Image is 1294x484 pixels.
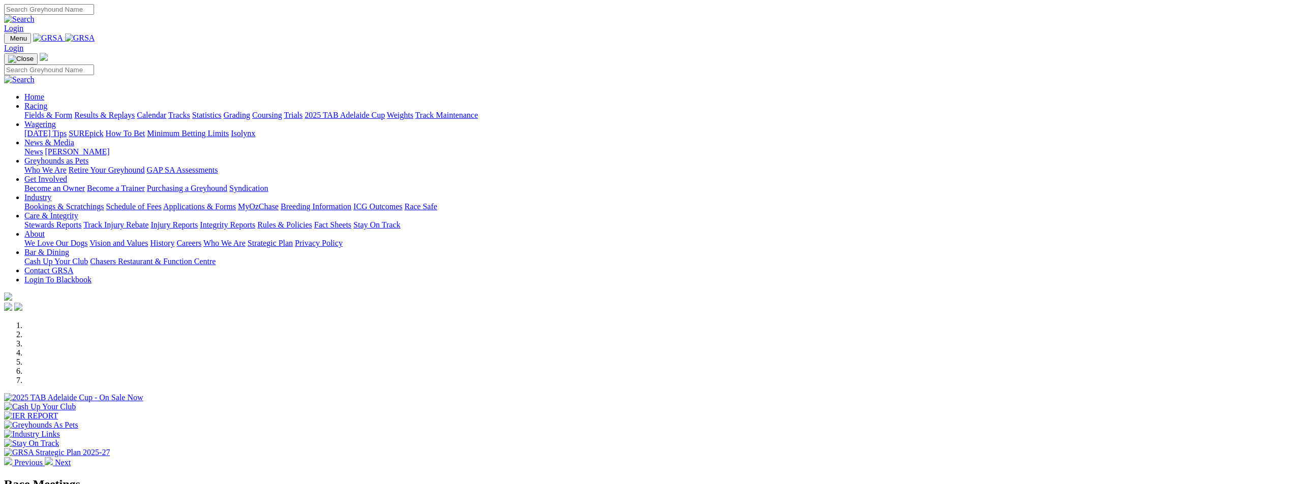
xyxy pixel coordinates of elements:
a: MyOzChase [238,202,279,211]
a: [PERSON_NAME] [45,147,109,156]
a: Careers [176,239,201,247]
a: Track Injury Rebate [83,220,148,229]
a: Greyhounds as Pets [24,156,88,165]
a: Weights [387,111,413,119]
img: chevron-right-pager-white.svg [45,457,53,465]
a: News [24,147,43,156]
img: logo-grsa-white.png [40,53,48,61]
img: Cash Up Your Club [4,402,76,411]
a: Track Maintenance [415,111,478,119]
a: Industry [24,193,51,202]
div: Racing [24,111,1290,120]
a: We Love Our Dogs [24,239,87,247]
img: GRSA [65,34,95,43]
img: GRSA [33,34,63,43]
a: Fields & Form [24,111,72,119]
a: Schedule of Fees [106,202,161,211]
div: Get Involved [24,184,1290,193]
img: 2025 TAB Adelaide Cup - On Sale Now [4,393,143,402]
a: Syndication [229,184,268,192]
img: Search [4,15,35,24]
a: ICG Outcomes [353,202,402,211]
a: Fact Sheets [314,220,351,229]
img: Greyhounds As Pets [4,421,78,430]
a: Cash Up Your Club [24,257,88,266]
a: Previous [4,458,45,467]
span: Previous [14,458,43,467]
a: Breeding Information [281,202,351,211]
div: Wagering [24,129,1290,138]
button: Toggle navigation [4,53,38,64]
a: Next [45,458,71,467]
a: Isolynx [231,129,255,138]
img: logo-grsa-white.png [4,293,12,301]
a: Minimum Betting Limits [147,129,229,138]
a: Login [4,24,23,33]
a: Get Involved [24,175,67,183]
div: Industry [24,202,1290,211]
a: Racing [24,102,47,110]
a: Wagering [24,120,56,128]
a: Become a Trainer [87,184,145,192]
div: News & Media [24,147,1290,156]
a: Results & Replays [74,111,135,119]
a: Care & Integrity [24,211,78,220]
a: Injury Reports [151,220,198,229]
a: Chasers Restaurant & Function Centre [90,257,216,266]
a: GAP SA Assessments [147,166,218,174]
a: [DATE] Tips [24,129,67,138]
div: Bar & Dining [24,257,1290,266]
img: IER REPORT [4,411,58,421]
input: Search [4,64,94,75]
a: Statistics [192,111,222,119]
img: Industry Links [4,430,60,439]
a: Retire Your Greyhound [69,166,145,174]
a: Stay On Track [353,220,400,229]
a: Race Safe [404,202,437,211]
a: Integrity Reports [200,220,255,229]
button: Toggle navigation [4,33,31,44]
a: Contact GRSA [24,266,73,275]
input: Search [4,4,94,15]
a: Who We Are [203,239,246,247]
a: Applications & Forms [163,202,236,211]
a: Coursing [252,111,282,119]
span: Next [55,458,71,467]
a: Calendar [137,111,166,119]
a: Tracks [168,111,190,119]
img: GRSA Strategic Plan 2025-27 [4,448,110,457]
img: chevron-left-pager-white.svg [4,457,12,465]
a: Purchasing a Greyhound [147,184,227,192]
img: Search [4,75,35,84]
img: Close [8,55,34,63]
div: About [24,239,1290,248]
a: SUREpick [69,129,103,138]
a: Rules & Policies [257,220,312,229]
a: Who We Are [24,166,67,174]
a: How To Bet [106,129,145,138]
img: Stay On Track [4,439,59,448]
a: Bookings & Scratchings [24,202,104,211]
a: Privacy Policy [295,239,343,247]
img: twitter.svg [14,303,22,311]
span: Menu [10,35,27,42]
a: About [24,230,45,238]
a: Strategic Plan [248,239,293,247]
a: Grading [224,111,250,119]
img: facebook.svg [4,303,12,311]
a: News & Media [24,138,74,147]
a: Vision and Values [89,239,148,247]
a: Stewards Reports [24,220,81,229]
a: Login [4,44,23,52]
div: Care & Integrity [24,220,1290,230]
div: Greyhounds as Pets [24,166,1290,175]
a: Become an Owner [24,184,85,192]
a: Trials [284,111,303,119]
a: Login To Blackbook [24,275,92,284]
a: 2025 TAB Adelaide Cup [305,111,385,119]
a: Home [24,92,44,101]
a: Bar & Dining [24,248,69,256]
a: History [150,239,174,247]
